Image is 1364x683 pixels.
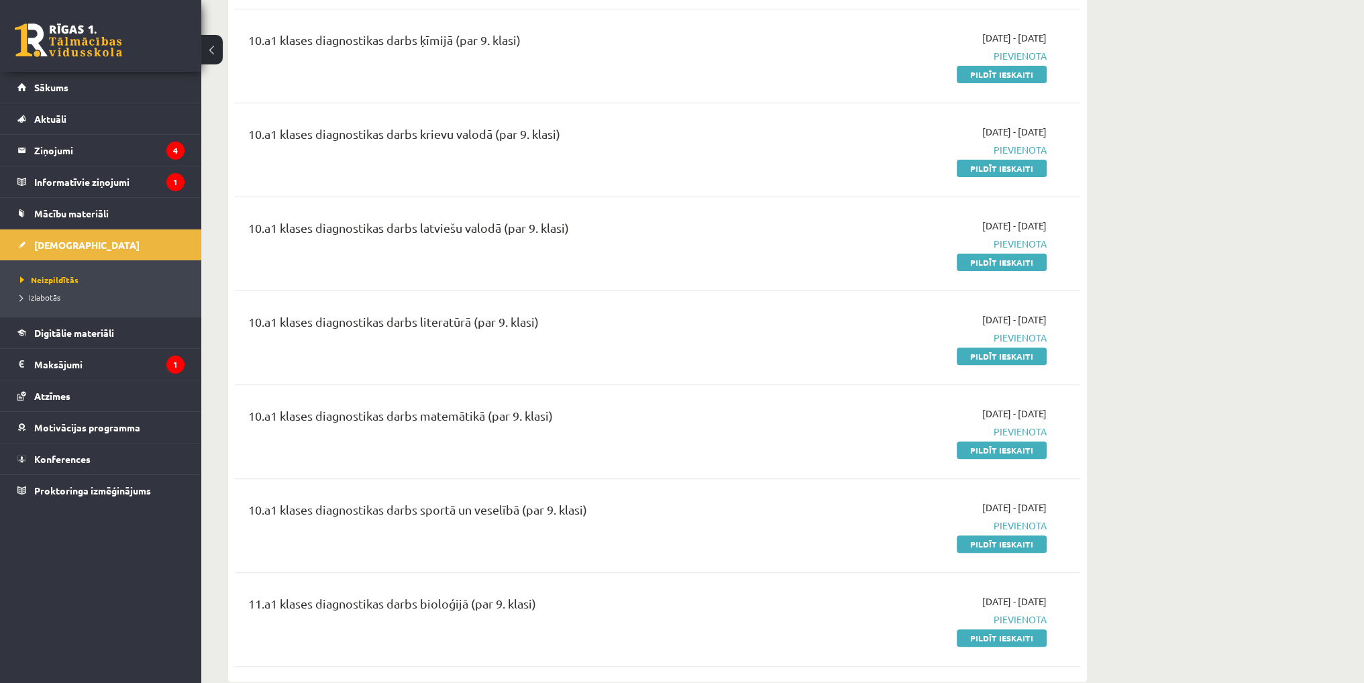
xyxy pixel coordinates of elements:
[982,31,1047,45] span: [DATE] - [DATE]
[982,594,1047,609] span: [DATE] - [DATE]
[248,219,774,244] div: 10.a1 klases diagnostikas darbs latviešu valodā (par 9. klasi)
[17,475,185,506] a: Proktoringa izmēģinājums
[957,348,1047,365] a: Pildīt ieskaiti
[17,198,185,229] a: Mācību materiāli
[34,327,114,339] span: Digitālie materiāli
[17,443,185,474] a: Konferences
[794,519,1047,533] span: Pievienota
[248,31,774,56] div: 10.a1 klases diagnostikas darbs ķīmijā (par 9. klasi)
[982,501,1047,515] span: [DATE] - [DATE]
[34,113,66,125] span: Aktuāli
[248,125,774,150] div: 10.a1 klases diagnostikas darbs krievu valodā (par 9. klasi)
[17,72,185,103] a: Sākums
[34,390,70,402] span: Atzīmes
[17,317,185,348] a: Digitālie materiāli
[248,501,774,525] div: 10.a1 klases diagnostikas darbs sportā un veselībā (par 9. klasi)
[794,143,1047,157] span: Pievienota
[34,81,68,93] span: Sākums
[34,135,185,166] legend: Ziņojumi
[20,274,78,285] span: Neizpildītās
[957,254,1047,271] a: Pildīt ieskaiti
[957,535,1047,553] a: Pildīt ieskaiti
[17,380,185,411] a: Atzīmes
[17,166,185,197] a: Informatīvie ziņojumi1
[957,629,1047,647] a: Pildīt ieskaiti
[17,103,185,134] a: Aktuāli
[248,407,774,431] div: 10.a1 klases diagnostikas darbs matemātikā (par 9. klasi)
[166,356,185,374] i: 1
[982,313,1047,327] span: [DATE] - [DATE]
[957,160,1047,177] a: Pildīt ieskaiti
[794,331,1047,345] span: Pievienota
[794,425,1047,439] span: Pievienota
[982,125,1047,139] span: [DATE] - [DATE]
[20,292,60,303] span: Izlabotās
[17,412,185,443] a: Motivācijas programma
[34,453,91,465] span: Konferences
[34,239,140,251] span: [DEMOGRAPHIC_DATA]
[20,291,188,303] a: Izlabotās
[166,142,185,160] i: 4
[34,484,151,496] span: Proktoringa izmēģinājums
[957,441,1047,459] a: Pildīt ieskaiti
[34,207,109,219] span: Mācību materiāli
[166,173,185,191] i: 1
[17,229,185,260] a: [DEMOGRAPHIC_DATA]
[248,313,774,337] div: 10.a1 klases diagnostikas darbs literatūrā (par 9. klasi)
[20,274,188,286] a: Neizpildītās
[794,49,1047,63] span: Pievienota
[17,349,185,380] a: Maksājumi1
[794,613,1047,627] span: Pievienota
[248,594,774,619] div: 11.a1 klases diagnostikas darbs bioloģijā (par 9. klasi)
[34,166,185,197] legend: Informatīvie ziņojumi
[794,237,1047,251] span: Pievienota
[34,349,185,380] legend: Maksājumi
[957,66,1047,83] a: Pildīt ieskaiti
[15,23,122,57] a: Rīgas 1. Tālmācības vidusskola
[982,219,1047,233] span: [DATE] - [DATE]
[17,135,185,166] a: Ziņojumi4
[982,407,1047,421] span: [DATE] - [DATE]
[34,421,140,433] span: Motivācijas programma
